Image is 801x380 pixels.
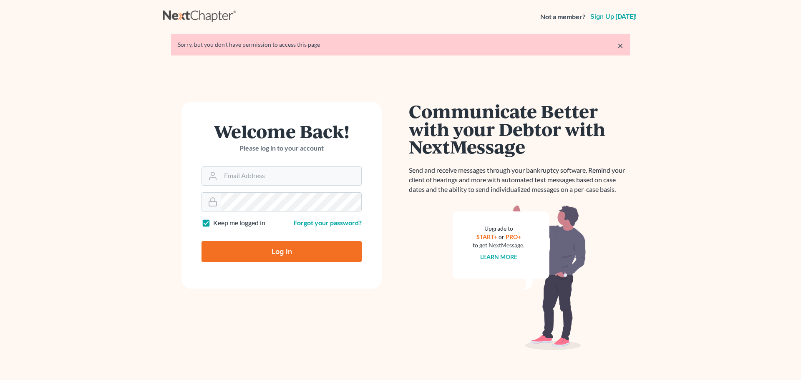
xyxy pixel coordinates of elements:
h1: Welcome Back! [202,122,362,140]
span: or [499,233,504,240]
p: Send and receive messages through your bankruptcy software. Remind your client of hearings and mo... [409,166,630,194]
div: Upgrade to [473,224,524,233]
label: Keep me logged in [213,218,265,228]
a: Learn more [480,253,517,260]
a: × [617,40,623,50]
strong: Not a member? [540,12,585,22]
a: Sign up [DATE]! [589,13,638,20]
input: Email Address [221,167,361,185]
div: Sorry, but you don't have permission to access this page [178,40,623,49]
a: PRO+ [506,233,521,240]
p: Please log in to your account [202,143,362,153]
h1: Communicate Better with your Debtor with NextMessage [409,102,630,156]
img: nextmessage_bg-59042aed3d76b12b5cd301f8e5b87938c9018125f34e5fa2b7a6b67550977c72.svg [453,204,586,350]
input: Log In [202,241,362,262]
a: Forgot your password? [294,219,362,226]
div: to get NextMessage. [473,241,524,249]
a: START+ [476,233,497,240]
